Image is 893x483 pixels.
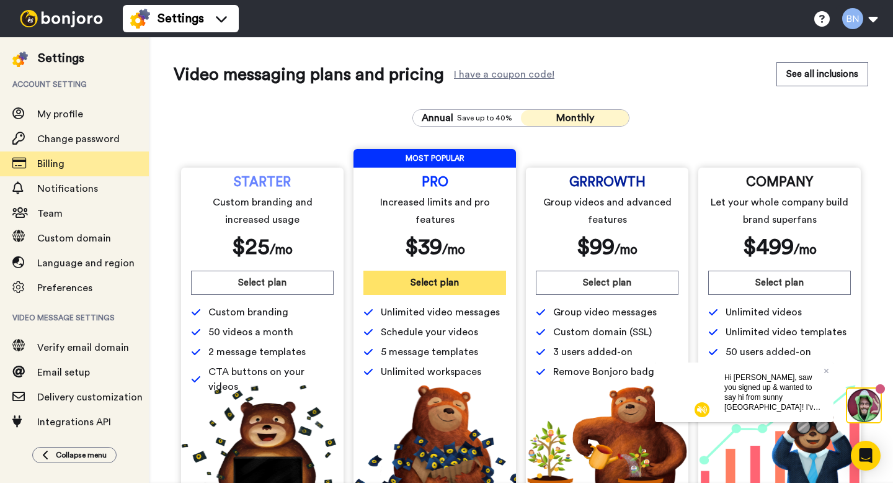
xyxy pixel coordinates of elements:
span: Integrations API [37,417,111,427]
span: Let your whole company build brand superfans [711,194,849,228]
span: Group video messages [553,305,657,320]
span: Unlimited video messages [381,305,500,320]
span: COMPANY [746,178,813,187]
span: 2 message templates [208,345,306,359]
img: 3183ab3e-59ed-45f6-af1c-10226f767056-1659068401.jpg [1,2,35,36]
span: STARTER [234,178,291,187]
div: Settings [38,50,84,67]
span: $ 99 [577,236,615,258]
span: PRO [422,178,448,187]
span: Verify email domain [37,343,129,353]
span: Team [37,209,63,219]
span: Video messaging plans and pricing [174,62,444,87]
img: mute-white.svg [40,40,55,55]
button: AnnualSave up to 40% [413,110,521,126]
span: Delivery customization [37,392,143,402]
span: Group videos and advanced features [538,194,677,228]
span: My profile [37,109,83,119]
a: See all inclusions [776,62,868,87]
span: MOST POPULAR [353,149,516,168]
button: Select plan [363,271,506,295]
img: bj-logo-header-white.svg [15,10,108,27]
span: 3 users added-on [553,345,633,359]
div: I have a coupon code! [454,71,554,78]
span: CTA buttons on your videos [208,364,334,394]
img: settings-colored.svg [12,52,28,67]
span: /mo [442,243,465,256]
span: 50 users added-on [726,345,811,359]
span: Remove Bonjoro badge [553,364,660,379]
span: Language and region [37,258,135,268]
button: Monthly [521,110,629,126]
span: 50 videos a month [208,325,293,340]
div: Open Intercom Messenger [851,441,881,471]
span: Email setup [37,368,90,377]
span: Hi [PERSON_NAME], saw you signed up & wanted to say hi from sunny [GEOGRAPHIC_DATA]! I've helped ... [69,11,166,119]
button: Collapse menu [32,447,117,463]
button: Select plan [191,271,334,295]
span: Billing [37,159,64,169]
span: Custom branding and increased usage [193,194,332,228]
span: /mo [615,243,638,256]
span: Schedule your videos [381,325,478,340]
button: Select plan [708,271,851,295]
span: Collapse menu [56,450,107,460]
button: Select plan [536,271,678,295]
span: Settings [158,10,204,27]
button: See all inclusions [776,62,868,86]
span: Annual [422,111,453,125]
span: Unlimited videos [726,305,802,320]
span: /mo [794,243,817,256]
span: Custom branding [208,305,288,320]
span: Preferences [37,283,92,293]
span: Notifications [37,184,98,194]
span: Custom domain (SSL) [553,325,652,340]
span: Custom domain [37,233,111,243]
span: Monthly [556,113,594,123]
span: GRRROWTH [569,178,646,187]
span: 5 message templates [381,345,478,359]
span: Change password [37,134,120,144]
span: $ 499 [743,236,794,258]
span: $ 25 [232,236,270,258]
span: /mo [270,243,293,256]
span: Increased limits and pro features [366,194,504,228]
span: $ 39 [405,236,442,258]
span: Save up to 40% [457,113,512,123]
img: settings-colored.svg [130,9,150,29]
span: Unlimited video templates [726,325,846,340]
span: Unlimited workspaces [381,364,481,379]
